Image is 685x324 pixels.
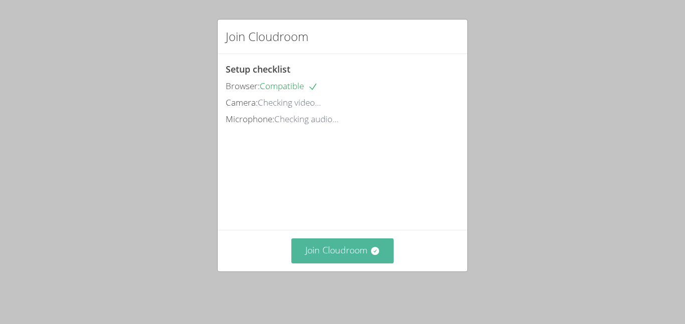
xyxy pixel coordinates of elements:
span: Microphone: [226,113,274,125]
span: Browser: [226,80,260,92]
span: Setup checklist [226,63,290,75]
span: Compatible [260,80,318,92]
span: Camera: [226,97,258,108]
button: Join Cloudroom [291,238,394,263]
h2: Join Cloudroom [226,28,308,46]
span: Checking video... [258,97,321,108]
span: Checking audio... [274,113,338,125]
